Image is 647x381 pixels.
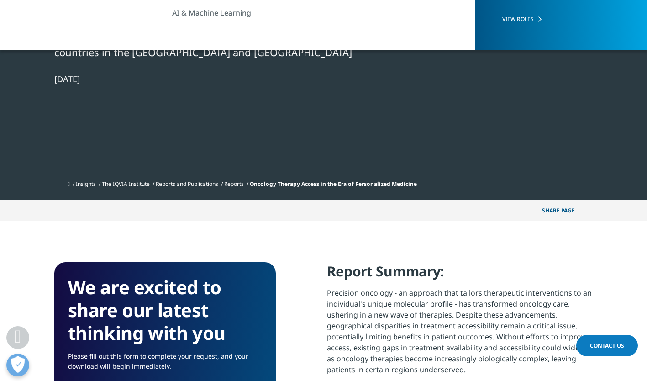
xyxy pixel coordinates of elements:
p: Share PAGE [535,200,593,221]
a: Insights [76,180,96,188]
h3: We are excited to share our latest thinking with you [68,276,262,344]
div: [DATE] [54,74,368,85]
p: Please fill out this form to complete your request, and your download will begin immediately. [68,351,262,378]
a: Reports and Publications [156,180,218,188]
a: VIEW ROLES [502,15,618,23]
span: Oncology Therapy Access in the Era of Personalized Medicine [250,180,417,188]
a: AI & Machine Learning [172,8,317,18]
h4: Report Summary: [327,262,593,287]
span: Contact Us [590,342,624,349]
a: The IQVIA Institute [102,180,150,188]
a: Contact Us [576,335,638,356]
button: Open Preferences [6,354,29,376]
button: Share PAGEShare PAGE [535,200,593,221]
a: Reports [224,180,244,188]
